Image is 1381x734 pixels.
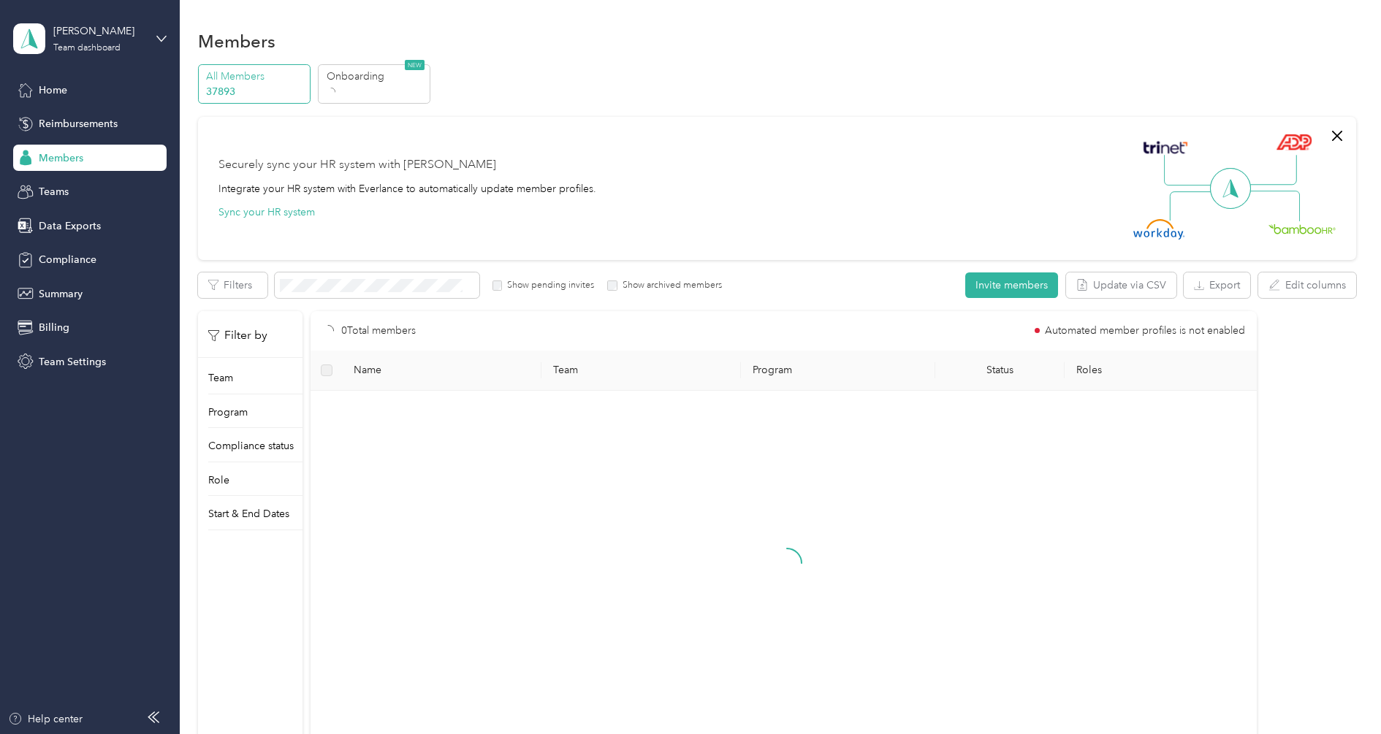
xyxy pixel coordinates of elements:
[39,252,96,267] span: Compliance
[617,279,722,292] label: Show archived members
[208,473,229,488] p: Role
[1184,272,1250,298] button: Export
[1065,351,1264,391] th: Roles
[1140,137,1191,158] img: Trinet
[741,351,935,391] th: Program
[327,69,426,84] p: Onboarding
[341,323,416,339] p: 0 Total members
[1066,272,1176,298] button: Update via CSV
[39,354,106,370] span: Team Settings
[39,218,101,234] span: Data Exports
[342,351,541,391] th: Name
[405,60,425,70] span: NEW
[39,184,69,199] span: Teams
[218,156,496,174] div: Securely sync your HR system with [PERSON_NAME]
[208,370,233,386] p: Team
[208,438,294,454] p: Compliance status
[1164,155,1215,186] img: Line Left Up
[39,286,83,302] span: Summary
[208,326,267,345] p: Filter by
[218,204,315,220] button: Sync your HR system
[208,506,289,521] p: Start & End Dates
[208,405,248,420] p: Program
[1045,326,1245,336] span: Automated member profiles is not enabled
[218,181,596,196] div: Integrate your HR system with Everlance to automatically update member profiles.
[1276,134,1312,150] img: ADP
[39,116,118,131] span: Reimbursements
[1246,155,1297,186] img: Line Right Up
[965,272,1058,298] button: Invite members
[206,84,305,99] p: 37893
[354,364,530,376] span: Name
[502,279,594,292] label: Show pending invites
[1249,191,1300,222] img: Line Right Down
[206,69,305,84] p: All Members
[1169,191,1220,221] img: Line Left Down
[541,351,741,391] th: Team
[53,23,145,39] div: [PERSON_NAME]
[39,83,67,98] span: Home
[935,351,1065,391] th: Status
[39,320,69,335] span: Billing
[1268,223,1336,234] img: BambooHR
[8,711,83,727] button: Help center
[198,34,275,49] h1: Members
[39,150,83,166] span: Members
[1299,652,1381,734] iframe: Everlance-gr Chat Button Frame
[53,44,121,53] div: Team dashboard
[1258,272,1356,298] button: Edit columns
[198,272,267,298] button: Filters
[1133,219,1184,240] img: Workday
